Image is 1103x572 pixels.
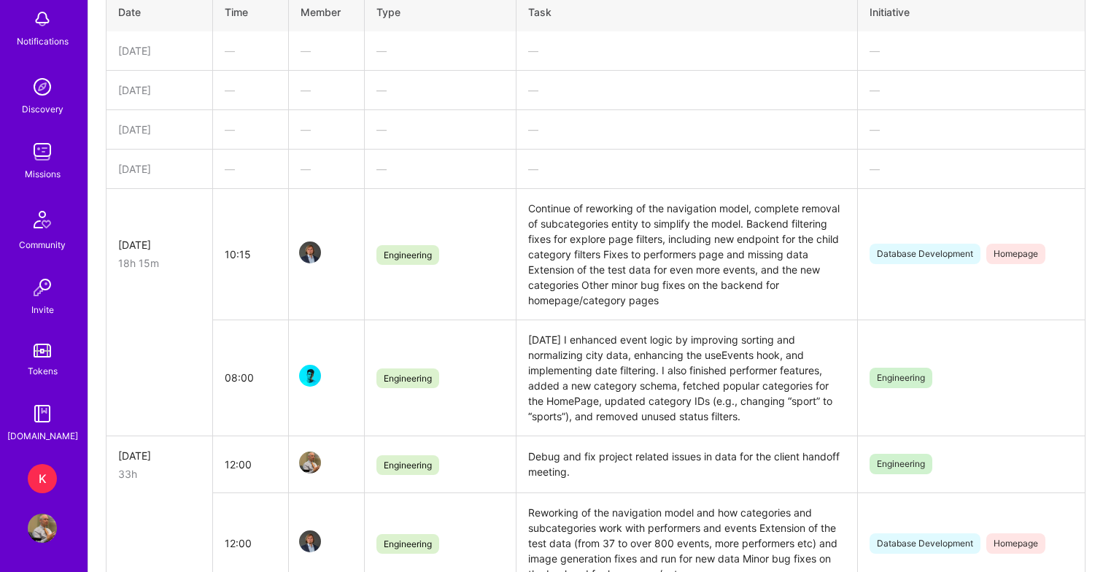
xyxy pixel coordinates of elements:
td: 12:00 [212,436,288,493]
div: [DATE] [118,448,201,463]
div: Tokens [28,363,58,379]
div: — [870,43,1073,58]
img: bell [28,4,57,34]
div: Notifications [17,34,69,49]
div: [DATE] [118,122,201,137]
div: — [528,82,845,98]
div: [DATE] [118,237,201,252]
div: [DATE] [118,43,201,58]
img: User Avatar [28,514,57,543]
div: [DATE] [118,82,201,98]
div: Discovery [22,101,63,117]
img: Team Member Avatar [299,452,321,474]
img: tokens [34,344,51,357]
div: 18h 15m [118,255,201,271]
img: teamwork [28,137,57,166]
div: [DOMAIN_NAME] [7,428,78,444]
img: guide book [28,399,57,428]
span: Homepage [986,533,1045,554]
span: Engineering [376,245,439,265]
img: Community [25,202,60,237]
div: — [225,43,276,58]
a: User Avatar [24,514,61,543]
img: Team Member Avatar [299,365,321,387]
div: — [301,82,352,98]
div: — [870,82,1073,98]
a: Team Member Avatar [301,529,320,554]
div: K [28,464,57,493]
a: Team Member Avatar [301,363,320,388]
div: — [225,82,276,98]
div: [DATE] [118,161,201,177]
td: Debug and fix project related issues in data for the client handoff meeting. [516,436,857,493]
div: — [870,122,1073,137]
a: Team Member Avatar [301,240,320,265]
img: discovery [28,72,57,101]
div: Invite [31,302,54,317]
td: 08:00 [212,320,288,436]
span: Engineering [376,455,439,475]
div: — [376,122,504,137]
span: Database Development [870,533,980,554]
img: Team Member Avatar [299,530,321,552]
div: — [301,43,352,58]
div: — [528,122,845,137]
a: K [24,464,61,493]
div: — [870,161,1073,177]
div: — [301,161,352,177]
span: Engineering [870,368,932,388]
div: — [528,43,845,58]
div: Missions [25,166,61,182]
td: [DATE] I enhanced event logic by improving sorting and normalizing city data, enhancing the useEv... [516,320,857,436]
span: Engineering [376,368,439,388]
span: Database Development [870,244,980,264]
img: Invite [28,273,57,302]
td: 10:15 [212,188,288,320]
img: Team Member Avatar [299,241,321,263]
span: Engineering [870,454,932,474]
div: — [528,161,845,177]
div: — [225,161,276,177]
div: — [376,43,504,58]
span: Engineering [376,534,439,554]
div: 33h [118,466,201,482]
div: — [376,82,504,98]
span: Homepage [986,244,1045,264]
div: — [376,161,504,177]
td: Continue of reworking of the navigation model, complete removal of subcategories entity to simpli... [516,188,857,320]
div: — [301,122,352,137]
div: Community [19,237,66,252]
a: Team Member Avatar [301,450,320,475]
div: — [225,122,276,137]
